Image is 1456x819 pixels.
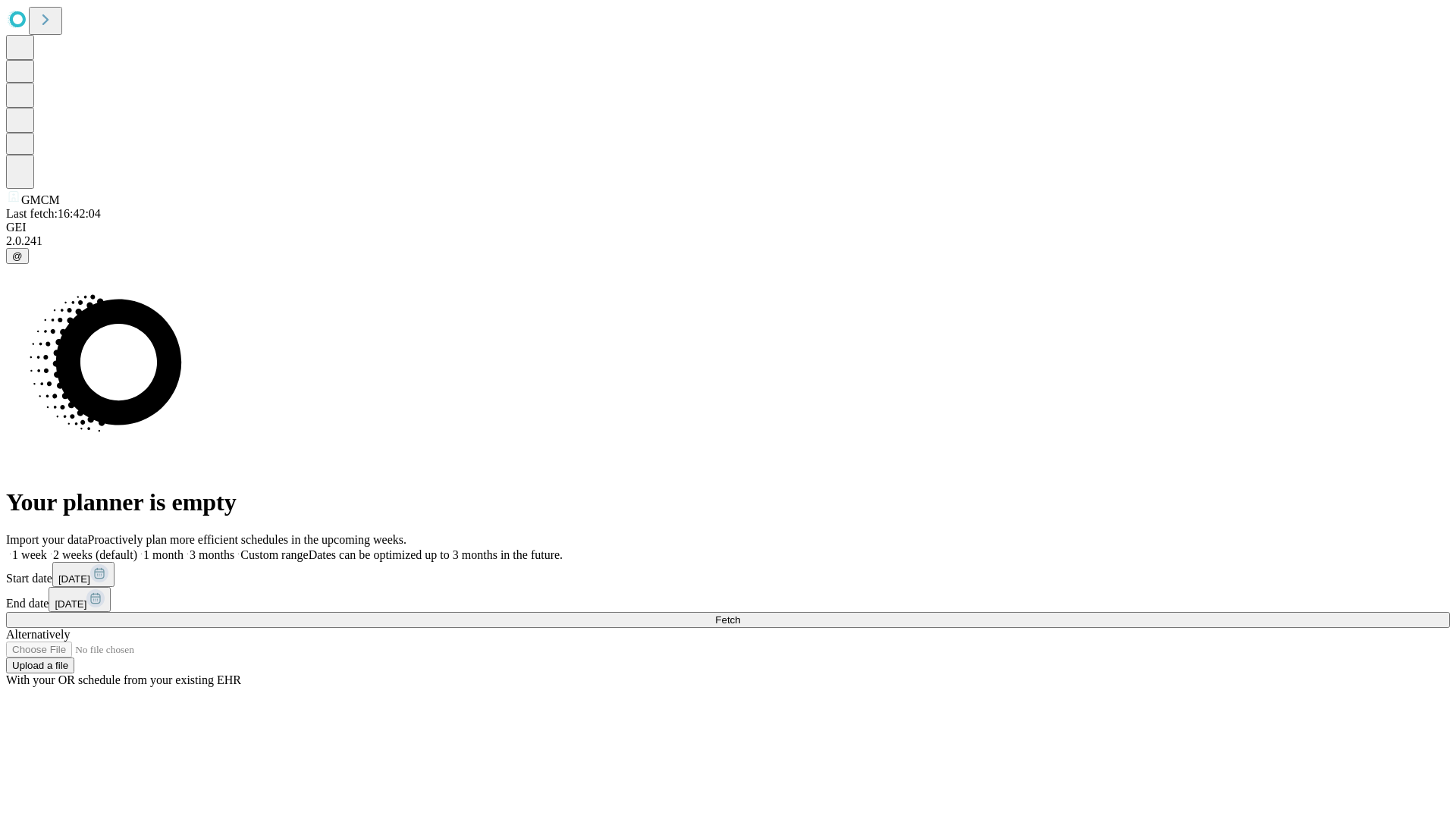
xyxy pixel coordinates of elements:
[309,548,563,561] span: Dates can be optimized up to 3 months in the future.
[6,587,1450,612] div: End date
[190,548,234,561] span: 3 months
[53,548,137,561] span: 2 weeks (default)
[6,533,88,546] span: Import your data
[12,250,23,262] span: @
[6,562,1450,587] div: Start date
[12,548,47,561] span: 1 week
[6,612,1450,628] button: Fetch
[6,488,1450,516] h1: Your planner is empty
[6,657,74,673] button: Upload a file
[58,573,90,585] span: [DATE]
[55,598,86,610] span: [DATE]
[21,193,60,206] span: GMCM
[715,614,740,626] span: Fetch
[6,673,241,686] span: With your OR schedule from your existing EHR
[6,248,29,264] button: @
[6,221,1450,234] div: GEI
[49,587,111,612] button: [DATE]
[6,628,70,641] span: Alternatively
[88,533,406,546] span: Proactively plan more efficient schedules in the upcoming weeks.
[143,548,184,561] span: 1 month
[52,562,115,587] button: [DATE]
[6,207,101,220] span: Last fetch: 16:42:04
[6,234,1450,248] div: 2.0.241
[240,548,308,561] span: Custom range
